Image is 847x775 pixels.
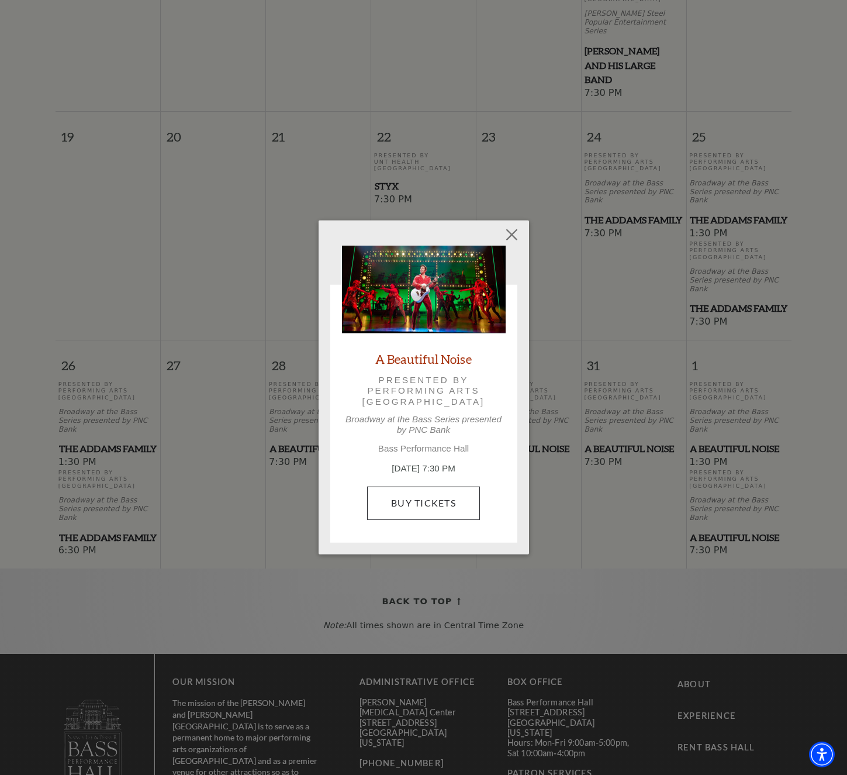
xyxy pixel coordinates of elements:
img: A Beautiful Noise [342,246,506,333]
div: Accessibility Menu [809,742,835,767]
p: [DATE] 7:30 PM [342,462,506,476]
p: Bass Performance Hall [342,443,506,454]
p: Presented by Performing Arts [GEOGRAPHIC_DATA] [358,375,489,407]
button: Close [500,224,523,246]
p: Broadway at the Bass Series presented by PNC Bank [342,414,506,435]
a: Buy Tickets [367,487,480,519]
a: A Beautiful Noise [375,351,472,367]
